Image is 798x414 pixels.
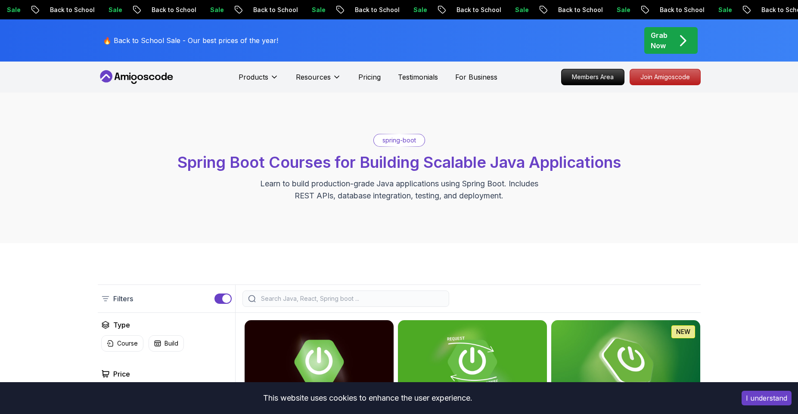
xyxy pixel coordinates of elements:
[562,69,624,85] p: Members Area
[705,6,733,14] p: Sale
[676,327,690,336] p: NEW
[398,320,547,404] img: Building APIs with Spring Boot card
[259,294,444,303] input: Search Java, React, Spring boot ...
[647,6,705,14] p: Back to School
[117,339,138,348] p: Course
[545,6,604,14] p: Back to School
[401,6,428,14] p: Sale
[103,35,278,46] p: 🔥 Back to School Sale - Our best prices of the year!
[113,369,130,379] h2: Price
[113,320,130,330] h2: Type
[245,320,394,404] img: Advanced Spring Boot card
[382,136,416,145] p: spring-boot
[342,6,401,14] p: Back to School
[165,339,178,348] p: Build
[239,72,268,82] p: Products
[6,389,729,408] div: This website uses cookies to enhance the user experience.
[37,6,96,14] p: Back to School
[177,153,621,172] span: Spring Boot Courses for Building Scalable Java Applications
[604,6,631,14] p: Sale
[139,6,197,14] p: Back to School
[561,69,624,85] a: Members Area
[551,320,700,404] img: Spring Boot for Beginners card
[101,335,143,352] button: Course
[651,30,668,51] p: Grab Now
[96,6,123,14] p: Sale
[299,6,326,14] p: Sale
[444,6,502,14] p: Back to School
[296,72,341,89] button: Resources
[197,6,225,14] p: Sale
[742,391,792,405] button: Accept cookies
[255,178,544,202] p: Learn to build production-grade Java applications using Spring Boot. Includes REST APIs, database...
[398,72,438,82] a: Testimonials
[358,72,381,82] a: Pricing
[113,294,133,304] p: Filters
[239,72,279,89] button: Products
[240,6,299,14] p: Back to School
[630,69,701,85] a: Join Amigoscode
[455,72,497,82] a: For Business
[149,335,184,352] button: Build
[630,69,700,85] p: Join Amigoscode
[296,72,331,82] p: Resources
[502,6,530,14] p: Sale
